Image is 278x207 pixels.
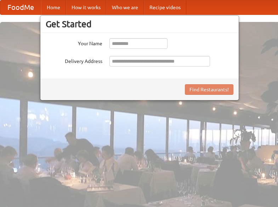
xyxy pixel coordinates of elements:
[144,0,186,15] a: Recipe videos
[46,19,233,29] h3: Get Started
[46,56,102,65] label: Delivery Address
[106,0,144,15] a: Who we are
[66,0,106,15] a: How it works
[41,0,66,15] a: Home
[46,38,102,47] label: Your Name
[0,0,41,15] a: FoodMe
[185,84,233,95] button: Find Restaurants!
